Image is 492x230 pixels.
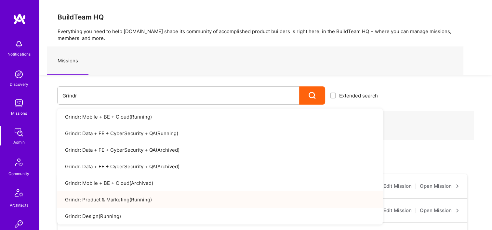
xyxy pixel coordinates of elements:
[420,207,459,214] a: Open Mission
[12,38,25,51] img: bell
[58,28,474,42] p: Everything you need to help [DOMAIN_NAME] shape its community of accomplished product builders is...
[383,207,412,214] a: Edit Mission
[309,92,316,99] i: icon Search
[57,125,383,142] a: Grindr: Data + FE + CyberSecurity + QA(Running)
[57,191,383,208] a: Grindr: Product & Marketing(Running)
[11,155,27,170] img: Community
[11,110,27,117] div: Missions
[62,87,294,104] input: What type of mission are you looking for?
[10,202,28,209] div: Architects
[456,209,459,212] i: icon ArrowRight
[7,51,31,57] div: Notifications
[57,175,383,191] a: Grindr: Mobile + BE + Cloud(Archived)
[13,139,25,146] div: Admin
[47,47,88,75] a: Missions
[57,208,383,224] a: Grindr: Design(Running)
[456,184,459,188] i: icon ArrowRight
[13,13,26,25] img: logo
[12,68,25,81] img: discovery
[57,109,383,125] a: Grindr: Mobile + BE + Cloud(Running)
[8,170,29,177] div: Community
[12,126,25,139] img: admin teamwork
[58,13,474,21] h3: BuildTeam HQ
[11,186,27,202] img: Architects
[339,92,378,99] span: Extended search
[383,182,412,190] a: Edit Mission
[12,97,25,110] img: teamwork
[57,142,383,158] a: Grindr: Data + FE + CyberSecurity + QA(Archived)
[57,158,383,175] a: Grindr: Data + FE + CyberSecurity + QA(Archived)
[420,182,459,190] a: Open Mission
[10,81,28,88] div: Discovery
